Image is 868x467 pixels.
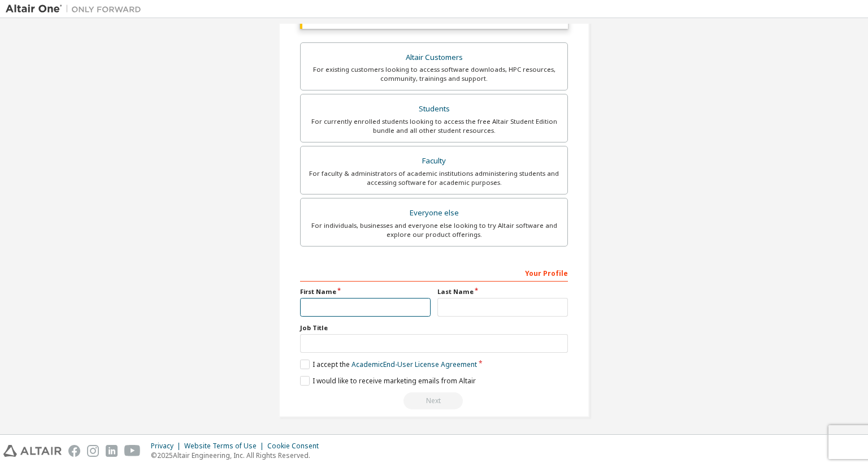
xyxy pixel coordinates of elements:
img: instagram.svg [87,445,99,457]
label: I accept the [300,360,477,369]
img: facebook.svg [68,445,80,457]
img: youtube.svg [124,445,141,457]
div: Privacy [151,442,184,451]
div: Faculty [307,153,561,169]
div: Read and acccept EULA to continue [300,392,568,409]
div: Altair Customers [307,50,561,66]
img: linkedin.svg [106,445,118,457]
label: Last Name [437,287,568,296]
img: altair_logo.svg [3,445,62,457]
a: Academic End-User License Agreement [351,360,477,369]
div: Everyone else [307,205,561,221]
div: Cookie Consent [267,442,325,451]
label: First Name [300,287,431,296]
label: I would like to receive marketing emails from Altair [300,376,476,386]
div: For faculty & administrators of academic institutions administering students and accessing softwa... [307,169,561,187]
div: Website Terms of Use [184,442,267,451]
div: For individuals, businesses and everyone else looking to try Altair software and explore our prod... [307,221,561,239]
label: Job Title [300,323,568,332]
img: Altair One [6,3,147,15]
div: Students [307,101,561,117]
div: Your Profile [300,263,568,282]
div: For existing customers looking to access software downloads, HPC resources, community, trainings ... [307,65,561,83]
div: For currently enrolled students looking to access the free Altair Student Edition bundle and all ... [307,117,561,135]
p: © 2025 Altair Engineering, Inc. All Rights Reserved. [151,451,325,460]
